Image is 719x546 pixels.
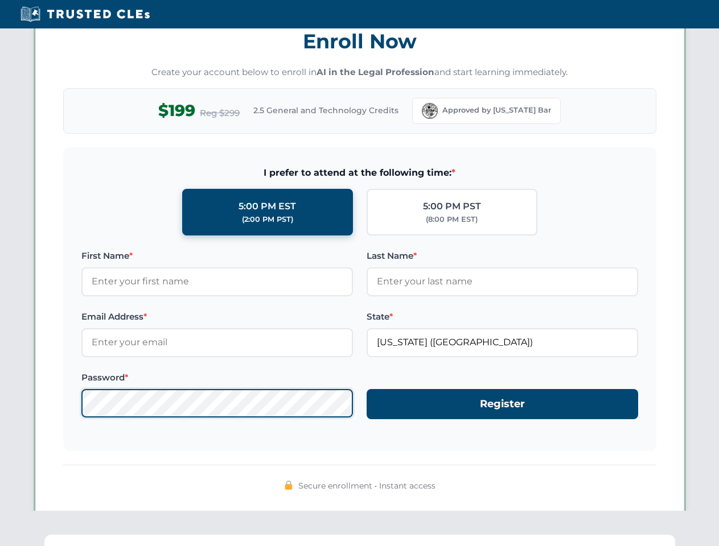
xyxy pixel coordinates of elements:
[81,267,353,296] input: Enter your first name
[81,328,353,357] input: Enter your email
[298,479,435,492] span: Secure enrollment • Instant access
[367,389,638,419] button: Register
[426,214,478,225] div: (8:00 PM EST)
[17,6,153,23] img: Trusted CLEs
[422,103,438,119] img: Florida Bar
[81,310,353,324] label: Email Address
[81,371,353,384] label: Password
[423,199,481,214] div: 5:00 PM PST
[367,328,638,357] input: Florida (FL)
[81,166,638,180] span: I prefer to attend at the following time:
[317,67,434,77] strong: AI in the Legal Profession
[239,199,296,214] div: 5:00 PM EST
[158,98,195,123] span: $199
[63,66,656,79] p: Create your account below to enroll in and start learning immediately.
[367,267,638,296] input: Enter your last name
[63,23,656,59] h3: Enroll Now
[200,106,240,120] span: Reg $299
[367,249,638,263] label: Last Name
[253,104,398,117] span: 2.5 General and Technology Credits
[442,105,551,116] span: Approved by [US_STATE] Bar
[242,214,293,225] div: (2:00 PM PST)
[81,249,353,263] label: First Name
[284,481,293,490] img: 🔒
[367,310,638,324] label: State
